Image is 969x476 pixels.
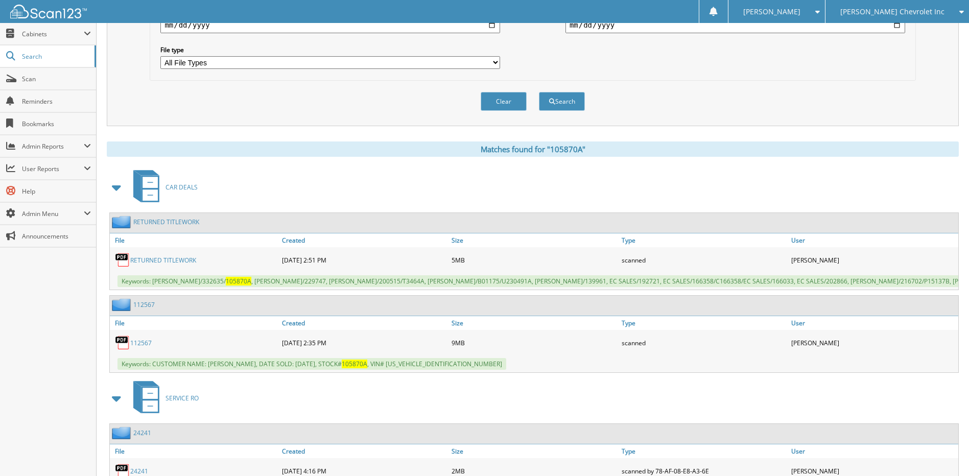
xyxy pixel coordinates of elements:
[449,233,619,247] a: Size
[565,17,905,33] input: end
[117,358,506,370] span: Keywords: CUSTOMER NAME: [PERSON_NAME], DATE SOLD: [DATE], STOCK# , VIN# [US_VEHICLE_IDENTIFICATI...
[115,335,130,350] img: PDF.png
[279,233,449,247] a: Created
[133,429,151,437] a: 24241
[133,218,199,226] a: RETURNED TITLEWORK
[449,250,619,270] div: 5MB
[789,444,958,458] a: User
[279,316,449,330] a: Created
[279,332,449,353] div: [DATE] 2:35 PM
[481,92,527,111] button: Clear
[226,277,251,285] span: 105870A
[22,187,91,196] span: Help
[130,467,148,475] a: 24241
[110,316,279,330] a: File
[279,250,449,270] div: [DATE] 2:51 PM
[449,444,619,458] a: Size
[449,332,619,353] div: 9MB
[619,332,789,353] div: scanned
[22,232,91,241] span: Announcements
[110,233,279,247] a: File
[619,250,789,270] div: scanned
[789,332,958,353] div: [PERSON_NAME]
[918,427,969,476] iframe: Chat Widget
[789,316,958,330] a: User
[22,52,89,61] span: Search
[22,209,84,218] span: Admin Menu
[279,444,449,458] a: Created
[22,97,91,106] span: Reminders
[539,92,585,111] button: Search
[130,339,152,347] a: 112567
[160,17,500,33] input: start
[130,256,196,265] a: RETURNED TITLEWORK
[112,426,133,439] img: folder2.png
[166,183,198,192] span: CAR DEALS
[619,316,789,330] a: Type
[840,9,944,15] span: [PERSON_NAME] Chevrolet Inc
[22,120,91,128] span: Bookmarks
[133,300,155,309] a: 112567
[107,141,959,157] div: Matches found for "105870A"
[449,316,619,330] a: Size
[22,164,84,173] span: User Reports
[619,444,789,458] a: Type
[22,142,84,151] span: Admin Reports
[127,378,199,418] a: SERVICE RO
[160,45,500,54] label: File type
[743,9,800,15] span: [PERSON_NAME]
[342,360,367,368] span: 105870A
[789,233,958,247] a: User
[10,5,87,18] img: scan123-logo-white.svg
[22,75,91,83] span: Scan
[127,167,198,207] a: CAR DEALS
[110,444,279,458] a: File
[789,250,958,270] div: [PERSON_NAME]
[619,233,789,247] a: Type
[166,394,199,402] span: SERVICE RO
[22,30,84,38] span: Cabinets
[112,298,133,311] img: folder2.png
[115,252,130,268] img: PDF.png
[112,216,133,228] img: folder2.png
